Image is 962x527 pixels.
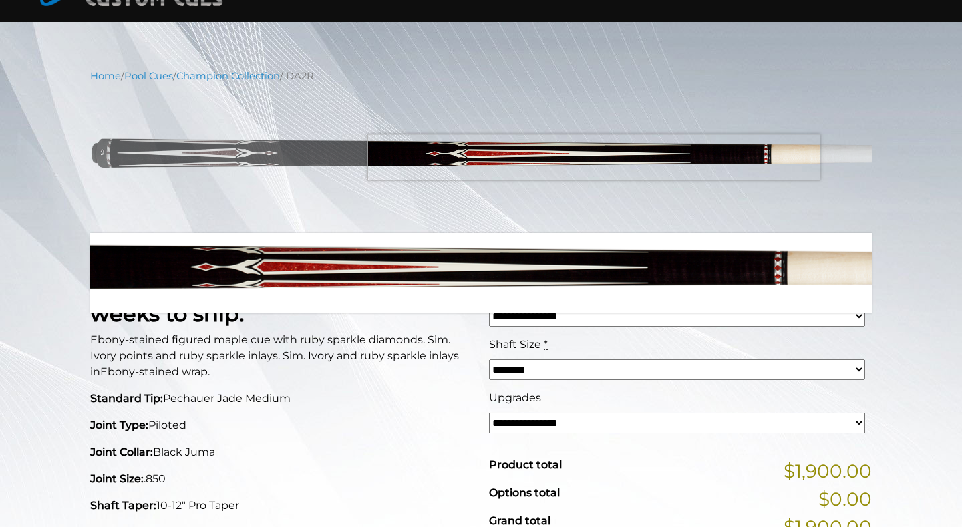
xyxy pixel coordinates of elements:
strong: Joint Type: [90,419,148,431]
strong: DA2R [90,244,150,270]
span: Product total [489,458,562,471]
a: Champion Collection [176,70,280,82]
span: Cue Weight [489,285,553,297]
span: Ebony-stained wrap. [100,365,210,378]
span: $ [489,247,500,270]
abbr: required [544,338,548,351]
strong: Joint Size: [90,472,144,485]
a: Home [90,70,121,82]
p: .850 [90,471,473,487]
p: Black Juma [90,444,473,460]
nav: Breadcrumb [90,69,872,83]
strong: Standard Tip: [90,392,163,405]
bdi: 1,900.00 [489,247,577,270]
strong: Joint Collar: [90,446,153,458]
span: Ebony-stained figured maple cue with ruby sparkle diamonds. Sim. Ivory points and ruby sparkle in... [90,333,459,378]
span: $1,900.00 [784,457,872,485]
p: Piloted [90,417,473,433]
strong: This Pechauer pool cue takes 6-8 weeks to ship. [90,275,450,327]
p: Pechauer Jade Medium [90,391,473,407]
a: Pool Cues [124,70,173,82]
strong: Shaft Taper: [90,499,156,512]
img: DA2R-UPDATED.png [90,94,872,224]
span: Shaft Size [489,338,541,351]
span: Upgrades [489,391,541,404]
span: Grand total [489,514,550,527]
p: 10-12" Pro Taper [90,498,473,514]
span: Options total [489,486,560,499]
span: $0.00 [818,485,872,513]
abbr: required [556,285,560,297]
